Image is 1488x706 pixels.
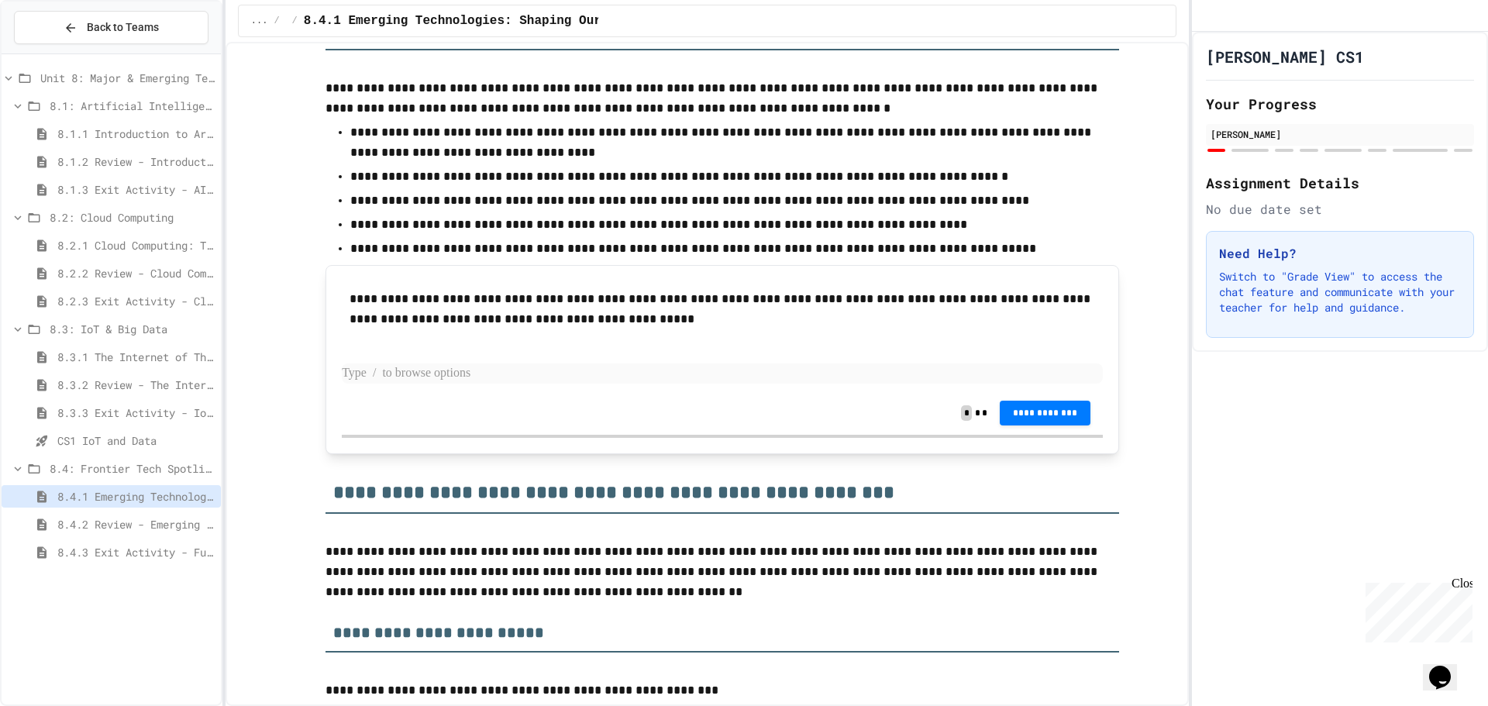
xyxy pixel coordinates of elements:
[57,181,215,198] span: 8.1.3 Exit Activity - AI Detective
[50,209,215,226] span: 8.2: Cloud Computing
[57,377,215,393] span: 8.3.2 Review - The Internet of Things and Big Data
[57,265,215,281] span: 8.2.2 Review - Cloud Computing
[274,15,279,27] span: /
[57,432,215,449] span: CS1 IoT and Data
[57,488,215,505] span: 8.4.1 Emerging Technologies: Shaping Our Digital Future
[6,6,107,98] div: Chat with us now!Close
[1423,644,1472,691] iframe: chat widget
[304,12,713,30] span: 8.4.1 Emerging Technologies: Shaping Our Digital Future
[57,153,215,170] span: 8.1.2 Review - Introduction to Artificial Intelligence
[1211,127,1469,141] div: [PERSON_NAME]
[1206,172,1474,194] h2: Assignment Details
[50,98,215,114] span: 8.1: Artificial Intelligence Basics
[50,321,215,337] span: 8.3: IoT & Big Data
[57,293,215,309] span: 8.2.3 Exit Activity - Cloud Service Detective
[57,237,215,253] span: 8.2.1 Cloud Computing: Transforming the Digital World
[1219,244,1461,263] h3: Need Help?
[57,126,215,142] span: 8.1.1 Introduction to Artificial Intelligence
[57,405,215,421] span: 8.3.3 Exit Activity - IoT Data Detective Challenge
[251,15,268,27] span: ...
[1206,200,1474,219] div: No due date set
[40,70,215,86] span: Unit 8: Major & Emerging Technologies
[292,15,298,27] span: /
[57,544,215,560] span: 8.4.3 Exit Activity - Future Tech Challenge
[57,349,215,365] span: 8.3.1 The Internet of Things and Big Data: Our Connected Digital World
[50,460,215,477] span: 8.4: Frontier Tech Spotlight
[1206,93,1474,115] h2: Your Progress
[1359,577,1472,642] iframe: chat widget
[87,19,159,36] span: Back to Teams
[14,11,208,44] button: Back to Teams
[1219,269,1461,315] p: Switch to "Grade View" to access the chat feature and communicate with your teacher for help and ...
[57,516,215,532] span: 8.4.2 Review - Emerging Technologies: Shaping Our Digital Future
[1206,46,1364,67] h1: [PERSON_NAME] CS1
